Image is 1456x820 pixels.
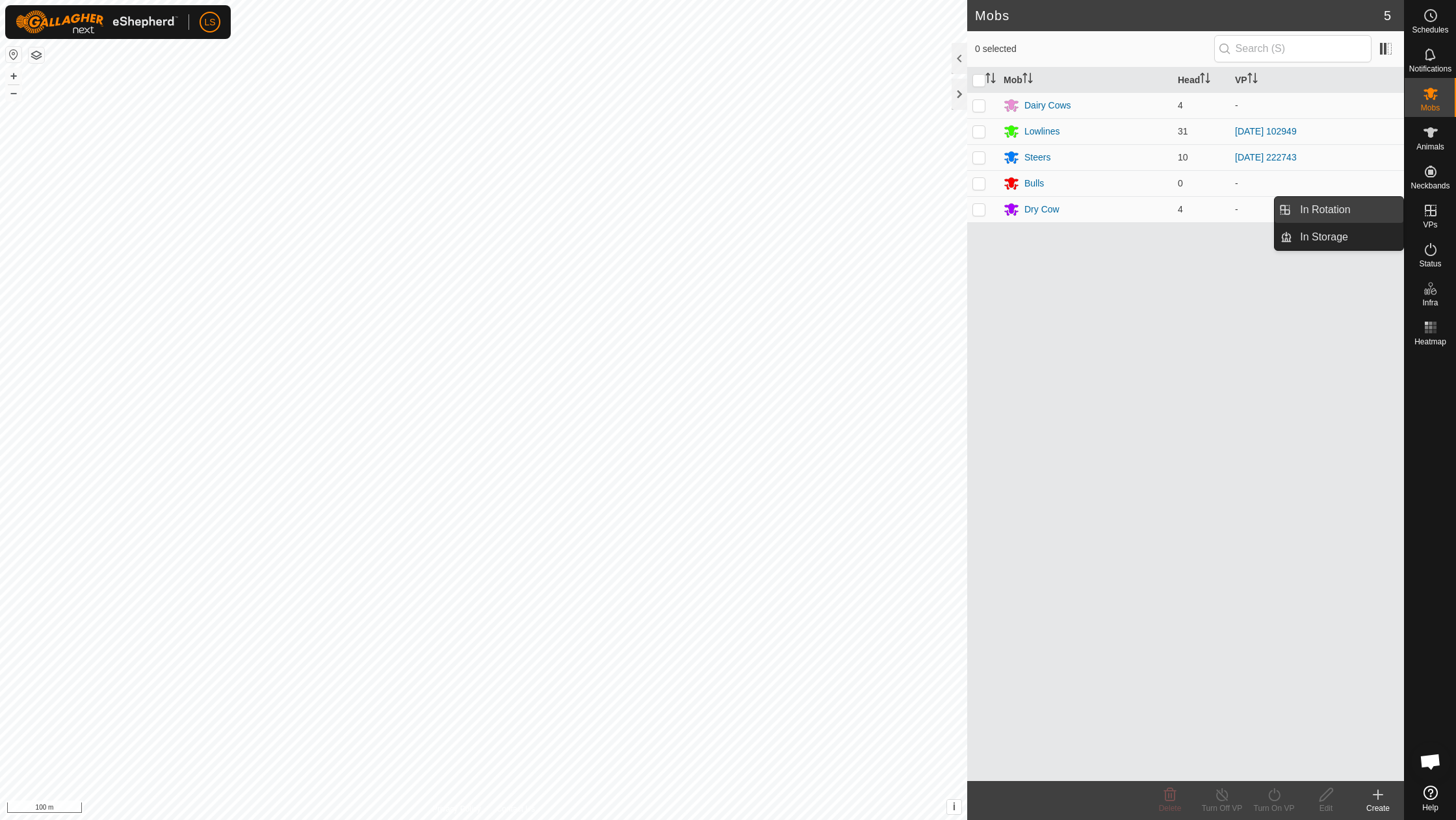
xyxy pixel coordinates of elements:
span: LS [204,16,215,29]
span: i [953,801,955,812]
th: Head [1173,68,1230,93]
a: [DATE] 222743 [1235,152,1297,162]
p-sorticon: Activate to sort [1247,75,1258,85]
p-sorticon: Activate to sort [1022,75,1033,85]
h2: Mobs [975,8,1384,23]
span: Infra [1422,299,1438,307]
span: Heatmap [1414,338,1446,346]
button: + [6,68,21,84]
span: Neckbands [1410,182,1449,190]
td: - [1230,196,1404,222]
div: Turn Off VP [1196,802,1248,814]
div: Open chat [1411,742,1450,781]
span: Schedules [1412,26,1448,34]
li: In Storage [1275,224,1403,250]
button: i [947,800,961,814]
span: 0 selected [975,42,1214,56]
th: VP [1230,68,1404,93]
div: Create [1352,802,1404,814]
a: In Rotation [1292,197,1403,223]
span: Mobs [1421,104,1440,112]
button: Reset Map [6,47,21,62]
div: Lowlines [1024,125,1059,138]
button: – [6,85,21,101]
span: Help [1422,804,1438,812]
span: In Rotation [1300,202,1350,218]
a: Privacy Policy [432,803,481,815]
td: - [1230,170,1404,196]
span: 4 [1178,204,1183,214]
span: 5 [1384,6,1391,25]
span: 10 [1178,152,1188,162]
div: Dairy Cows [1024,99,1071,112]
span: 31 [1178,126,1188,136]
div: Dry Cow [1024,203,1059,216]
a: Contact Us [497,803,535,815]
span: Delete [1159,804,1182,813]
div: Steers [1024,151,1050,164]
td: - [1230,92,1404,118]
button: Map Layers [29,47,44,63]
span: VPs [1423,221,1437,229]
p-sorticon: Activate to sort [1200,75,1210,85]
input: Search (S) [1214,35,1371,62]
li: In Rotation [1275,197,1403,223]
span: Status [1419,260,1441,268]
div: Turn On VP [1248,802,1300,814]
img: Gallagher Logo [16,10,178,34]
span: In Storage [1300,229,1348,245]
div: Bulls [1024,177,1044,190]
th: Mob [998,68,1173,93]
a: In Storage [1292,224,1403,250]
span: Notifications [1409,65,1451,73]
span: 0 [1178,178,1183,188]
p-sorticon: Activate to sort [985,75,996,85]
span: Animals [1416,143,1444,151]
a: Help [1405,780,1456,817]
a: [DATE] 102949 [1235,126,1297,136]
span: 4 [1178,100,1183,110]
div: Edit [1300,802,1352,814]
